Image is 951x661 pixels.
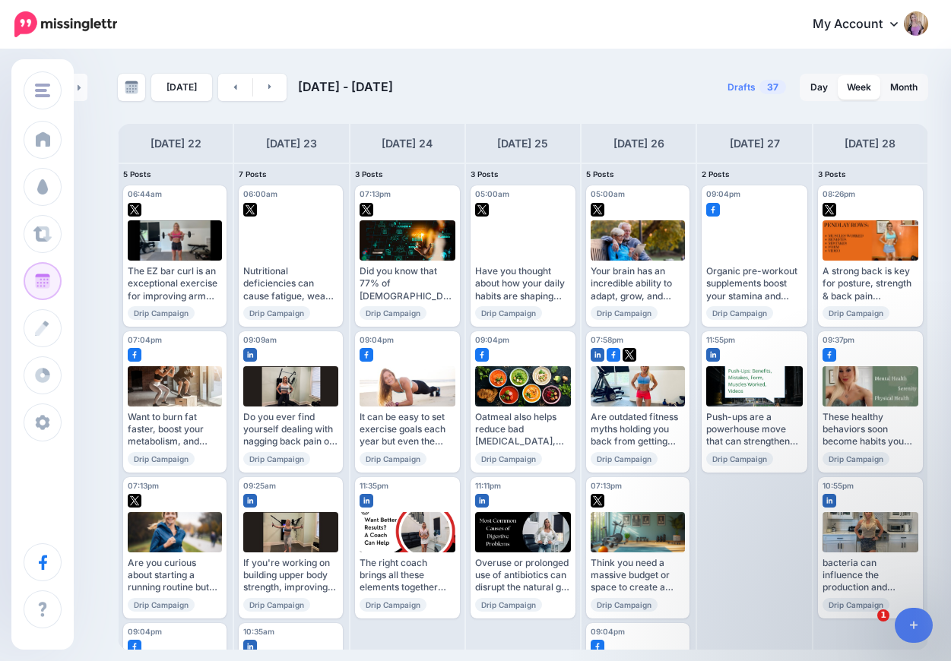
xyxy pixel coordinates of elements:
div: Do you ever find yourself dealing with nagging back pain or struggling with [MEDICAL_DATA]? You’r... [243,411,338,448]
span: 5 Posts [586,169,614,179]
span: Drip Campaign [823,452,889,466]
span: 1 [877,609,889,621]
div: Nutritional deficiencies can cause fatigue, weak immunity, and [MEDICAL_DATA]—but you can fix the... [243,265,338,302]
h4: [DATE] 24 [382,134,433,153]
img: twitter-square.png [623,348,636,362]
a: My Account [797,6,928,43]
div: Are outdated fitness myths holding you back from getting stronger and feeling your best? Too many... [591,411,685,448]
div: The right coach brings all these elements together through a personalized and holistic approach, ... [360,557,455,594]
span: Drip Campaign [706,452,773,466]
img: twitter-square.png [243,203,257,217]
img: facebook-square.png [591,640,604,653]
span: 07:13pm [591,481,622,490]
a: Drafts37 [718,74,795,101]
div: Your brain has an incredible ability to adapt, grow, and strengthen through intentional habits. D... [591,265,685,302]
img: facebook-square.png [706,203,720,217]
span: Drip Campaign [128,598,195,612]
div: Are you curious about starting a running routine but not sure where to begin? This guide is packe... [128,557,222,594]
span: 11:11pm [475,481,501,490]
a: Day [801,75,837,100]
span: Drip Campaign [243,598,310,612]
span: 3 Posts [355,169,383,179]
div: Think you need a massive budget or space to create a home gym? Think again. Whether you’re workin... [591,557,685,594]
h4: [DATE] 23 [266,134,317,153]
span: Drip Campaign [823,306,889,320]
img: Missinglettr [14,11,117,37]
img: calendar-grey-darker.png [125,81,138,94]
span: 09:04pm [706,189,740,198]
div: If you're working on building upper body strength, improving your posture, or simply shaping your... [243,557,338,594]
span: 7 Posts [239,169,267,179]
span: 06:00am [243,189,277,198]
span: Drafts [728,83,756,92]
div: Want to burn fat faster, boost your metabolism, and improve your health without spending hours in... [128,411,222,448]
div: Organic pre-workout supplements boost your stamina and strength while nourishing your body. @Orga... [706,265,802,302]
span: 3 Posts [818,169,846,179]
span: 06:44am [128,189,162,198]
a: Month [881,75,927,100]
span: Drip Campaign [128,452,195,466]
div: Did you know that 77% of [DEMOGRAPHIC_DATA] households carry some form of debt? Debt can weigh he... [360,265,455,302]
img: twitter-square.png [591,494,604,508]
span: 10:55pm [823,481,854,490]
span: Drip Campaign [475,306,542,320]
span: Drip Campaign [360,306,426,320]
span: Drip Campaign [591,452,658,466]
img: facebook-square.png [128,640,141,653]
img: twitter-square.png [475,203,489,217]
span: 07:13pm [128,481,159,490]
img: facebook-square.png [823,348,836,362]
img: facebook-square.png [475,348,489,362]
img: linkedin-square.png [360,494,373,508]
span: Drip Campaign [360,598,426,612]
div: It can be easy to set exercise goals each year but even the best-intended plans can start to unra... [360,411,455,448]
img: twitter-square.png [360,203,373,217]
img: twitter-square.png [591,203,604,217]
span: Drip Campaign [706,306,773,320]
div: Push-ups are a powerhouse move that can strengthen your entire body! Curious about the muscles th... [706,411,802,448]
div: Oatmeal also helps reduce bad [MEDICAL_DATA], making it a health benefit for your heart health an... [475,411,571,448]
span: Drip Campaign [243,306,310,320]
span: 09:09am [243,335,277,344]
iframe: Intercom notifications message [601,514,905,620]
a: [DATE] [151,74,212,101]
span: 2 Posts [702,169,730,179]
img: linkedin-square.png [243,494,257,508]
img: facebook-square.png [607,348,620,362]
span: 09:04pm [475,335,509,344]
img: facebook-square.png [360,348,373,362]
img: linkedin-square.png [706,348,720,362]
img: linkedin-square.png [823,494,836,508]
span: 11:55pm [706,335,735,344]
span: 05:00am [591,189,625,198]
span: 11:35pm [360,481,388,490]
div: A strong back is key for posture, strength & back pain prevention. The Pendlay row, a barbell mov... [823,265,918,302]
span: 09:04pm [360,335,394,344]
img: linkedin-square.png [475,494,489,508]
span: Drip Campaign [243,452,310,466]
h4: [DATE] 26 [613,134,664,153]
span: 05:00am [475,189,509,198]
span: 5 Posts [123,169,151,179]
span: Drip Campaign [360,452,426,466]
img: facebook-square.png [128,348,141,362]
img: menu.png [35,84,50,97]
div: Have you thought about how your daily habits are shaping your future well-being? Small choices ad... [475,265,571,302]
img: linkedin-square.png [243,348,257,362]
img: twitter-square.png [823,203,836,217]
span: Drip Campaign [591,598,658,612]
img: linkedin-square.png [243,640,257,653]
img: linkedin-square.png [591,348,604,362]
span: 09:25am [243,481,276,490]
span: 3 Posts [471,169,499,179]
h4: [DATE] 22 [151,134,201,153]
a: Week [838,75,880,100]
span: Drip Campaign [591,306,658,320]
span: 09:04pm [128,627,162,636]
img: twitter-square.png [128,494,141,508]
span: 07:13pm [360,189,391,198]
span: 09:37pm [823,335,854,344]
h4: [DATE] 28 [845,134,896,153]
span: Drip Campaign [475,452,542,466]
span: 07:04pm [128,335,162,344]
